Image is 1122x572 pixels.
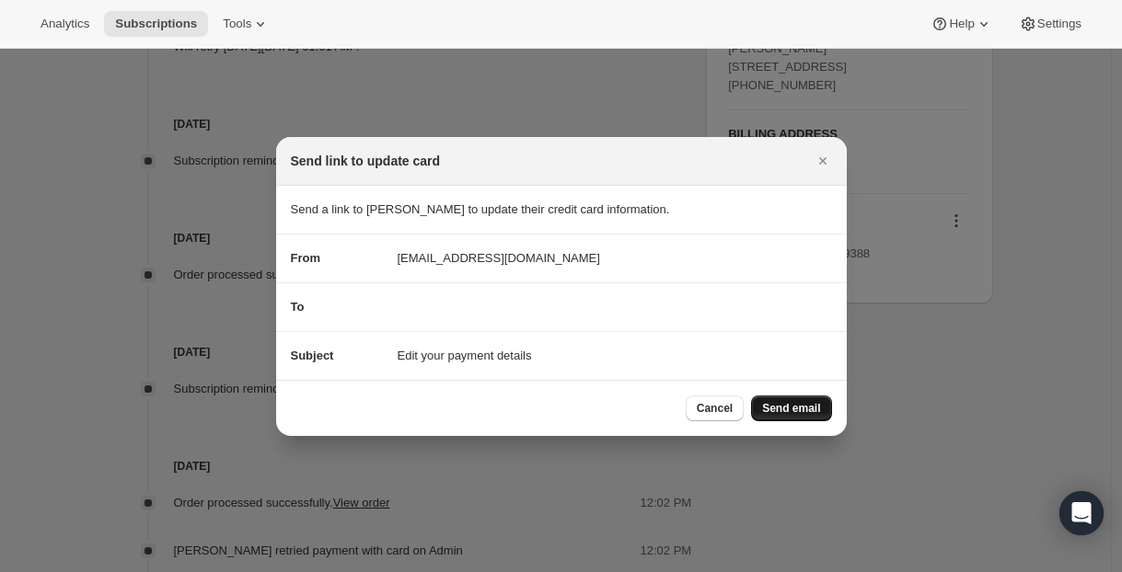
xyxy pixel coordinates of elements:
[398,347,532,365] span: Edit your payment details
[920,11,1003,37] button: Help
[115,17,197,31] span: Subscriptions
[223,17,251,31] span: Tools
[949,17,974,31] span: Help
[810,148,836,174] button: Close
[1059,491,1104,535] div: Open Intercom Messenger
[686,395,744,421] button: Cancel
[291,349,334,362] span: Subject
[40,17,89,31] span: Analytics
[291,200,832,219] p: Send a link to [PERSON_NAME] to update their credit card information.
[697,401,733,416] span: Cancel
[1008,11,1093,37] button: Settings
[398,249,600,268] span: [EMAIL_ADDRESS][DOMAIN_NAME]
[291,251,321,265] span: From
[291,300,305,314] span: To
[751,395,831,421] button: Send email
[212,11,281,37] button: Tools
[1037,17,1082,31] span: Settings
[104,11,208,37] button: Subscriptions
[762,401,820,416] span: Send email
[291,152,441,170] h2: Send link to update card
[29,11,100,37] button: Analytics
